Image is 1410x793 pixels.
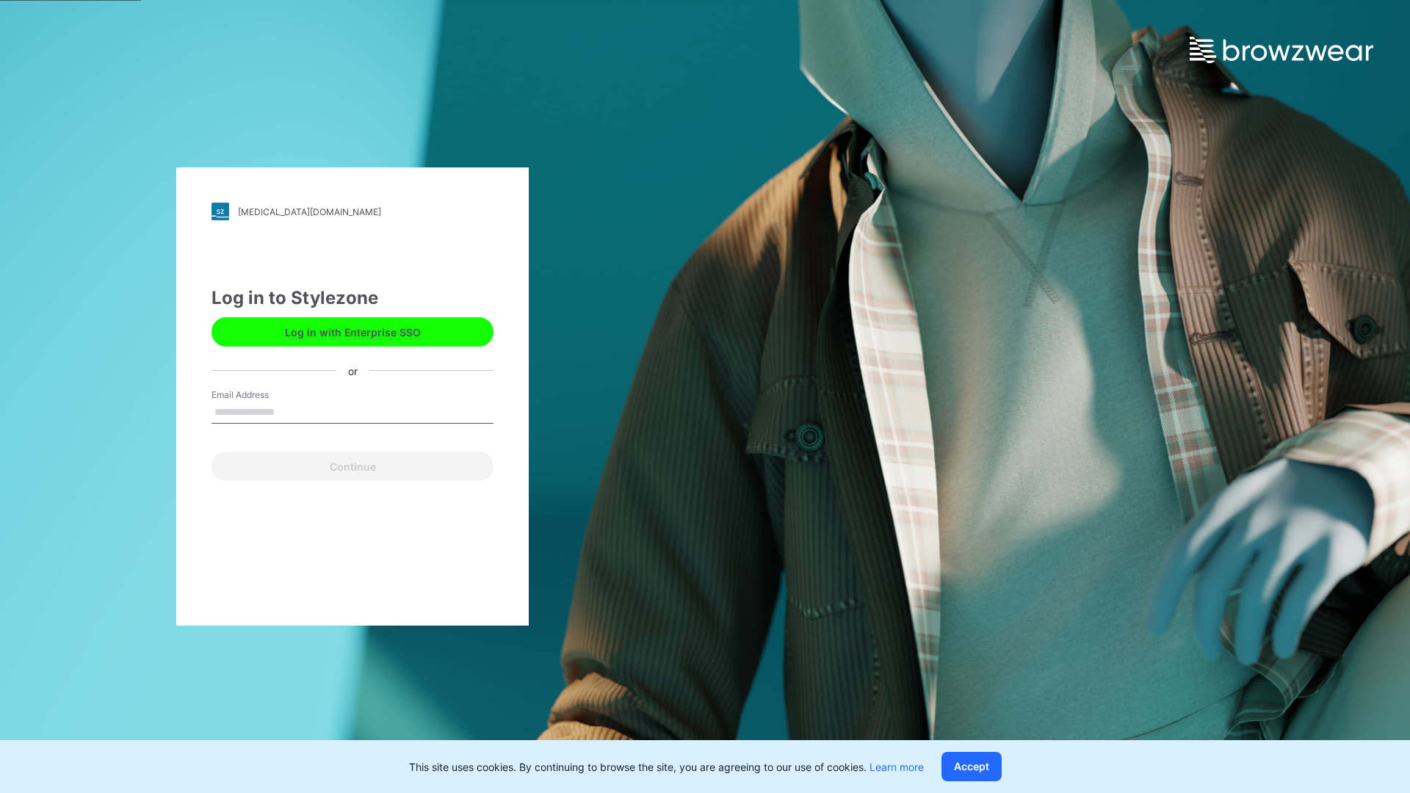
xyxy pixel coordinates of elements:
[238,206,381,217] div: [MEDICAL_DATA][DOMAIN_NAME]
[211,203,493,220] a: [MEDICAL_DATA][DOMAIN_NAME]
[409,759,924,775] p: This site uses cookies. By continuing to browse the site, you are agreeing to our use of cookies.
[1190,37,1373,63] img: browzwear-logo.e42bd6dac1945053ebaf764b6aa21510.svg
[211,317,493,347] button: Log in with Enterprise SSO
[211,285,493,311] div: Log in to Stylezone
[211,203,229,220] img: stylezone-logo.562084cfcfab977791bfbf7441f1a819.svg
[869,761,924,773] a: Learn more
[941,752,1002,781] button: Accept
[211,388,314,402] label: Email Address
[336,363,369,378] div: or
